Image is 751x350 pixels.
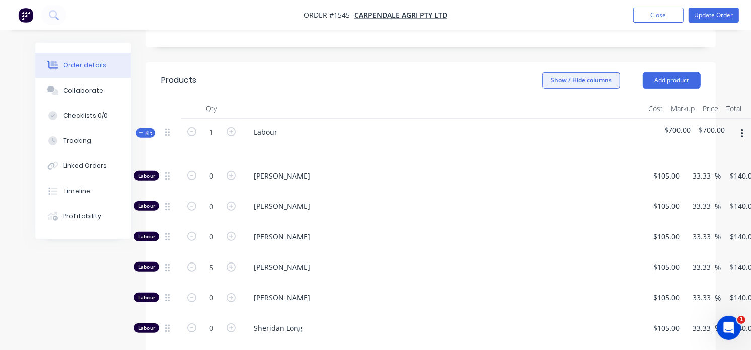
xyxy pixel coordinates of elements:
[254,292,640,303] span: [PERSON_NAME]
[664,125,691,135] span: $700.00
[139,129,152,137] span: Kit
[633,8,684,23] button: Close
[667,99,699,119] div: Markup
[134,201,159,211] div: Labour
[722,99,745,119] div: Total
[715,231,721,242] span: %
[134,323,159,333] div: Labour
[35,204,131,229] button: Profitability
[35,53,131,78] button: Order details
[246,125,285,139] div: Labour
[737,316,745,324] span: 1
[63,61,106,70] div: Order details
[63,161,107,170] div: Linked Orders
[715,201,721,212] span: %
[717,316,741,340] iframe: Intercom live chat
[254,261,640,272] span: [PERSON_NAME]
[304,11,354,20] span: Order #1545 -
[643,72,701,89] button: Add product
[689,8,739,23] button: Update Order
[181,99,242,119] div: Qty
[35,179,131,204] button: Timeline
[542,72,620,89] button: Show / Hide columns
[254,323,640,333] span: Sheridan Long
[134,232,159,241] div: Labour
[715,292,721,304] span: %
[254,201,640,211] span: [PERSON_NAME]
[136,128,155,138] div: Kit
[63,136,91,145] div: Tracking
[35,103,131,128] button: Checklists 0/0
[35,128,131,153] button: Tracking
[134,262,159,272] div: Labour
[35,78,131,103] button: Collaborate
[254,170,640,181] span: [PERSON_NAME]
[134,171,159,181] div: Labour
[699,99,722,119] div: Price
[18,8,33,23] img: Factory
[644,99,667,119] div: Cost
[354,11,447,20] a: Carpendale Agri Pty Ltd
[699,125,725,135] span: $700.00
[63,111,108,120] div: Checklists 0/0
[254,231,640,242] span: [PERSON_NAME]
[715,322,721,334] span: %
[715,261,721,273] span: %
[63,212,101,221] div: Profitability
[715,170,721,182] span: %
[35,153,131,179] button: Linked Orders
[161,74,196,86] div: Products
[63,187,90,196] div: Timeline
[134,293,159,302] div: Labour
[63,86,103,95] div: Collaborate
